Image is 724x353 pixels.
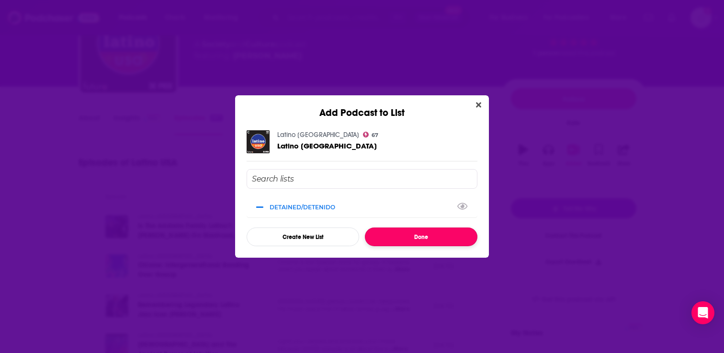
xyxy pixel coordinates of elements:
input: Search lists [247,169,477,189]
button: Close [472,99,485,111]
div: Add Podcast To List [247,169,477,246]
img: Latino USA [247,130,270,153]
div: DETAINED/DETENIDO [247,196,477,217]
a: Latino USA [277,131,359,139]
div: DETAINED/DETENIDO [270,204,341,211]
div: Add Podcast to List [235,95,489,119]
div: Open Intercom Messenger [691,301,714,324]
a: Latino USA [277,142,377,150]
button: View Link [335,209,341,210]
a: 67 [363,132,378,137]
button: Done [365,228,477,246]
span: Latino [GEOGRAPHIC_DATA] [277,141,377,150]
button: Create New List [247,228,359,246]
span: 67 [372,133,378,137]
